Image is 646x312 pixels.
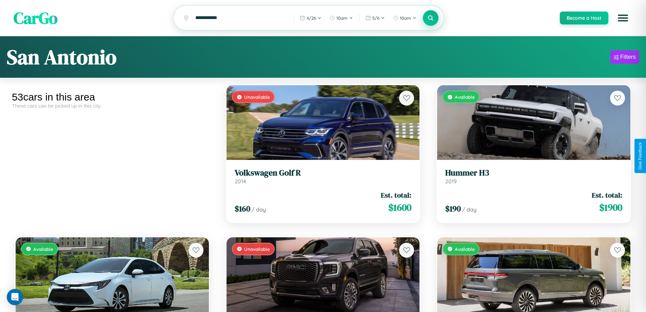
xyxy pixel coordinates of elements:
button: Filters [610,50,639,64]
span: Unavailable [244,246,270,252]
span: 2014 [235,178,246,185]
button: Become a Host [560,12,608,24]
span: 10am [336,15,348,21]
button: 4/26 [296,13,325,23]
span: CarGo [14,7,58,29]
span: Available [455,94,475,100]
span: 2019 [445,178,457,185]
a: Volkswagen Golf R2014 [235,168,412,185]
span: 10am [400,15,411,21]
div: Open Intercom Messenger [7,289,23,305]
span: Est. total: [381,190,411,200]
span: Unavailable [244,94,270,100]
span: 4 / 26 [307,15,316,21]
h3: Volkswagen Golf R [235,168,412,178]
h1: San Antonio [7,43,117,71]
span: $ 1600 [388,201,411,214]
div: 53 cars in this area [12,91,213,103]
span: Est. total: [592,190,622,200]
a: Hummer H32019 [445,168,622,185]
span: / day [462,206,476,213]
button: 5/6 [362,13,388,23]
div: These cars can be picked up in this city. [12,103,213,109]
span: $ 160 [235,203,250,214]
button: 10am [390,13,420,23]
div: Filters [620,54,636,60]
span: / day [252,206,266,213]
button: Open menu [613,8,632,27]
button: 10am [326,13,356,23]
h3: Hummer H3 [445,168,622,178]
span: $ 190 [445,203,461,214]
span: Available [33,246,53,252]
span: $ 1900 [599,201,622,214]
span: 5 / 6 [372,15,379,21]
div: Give Feedback [638,142,643,170]
span: Available [455,246,475,252]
